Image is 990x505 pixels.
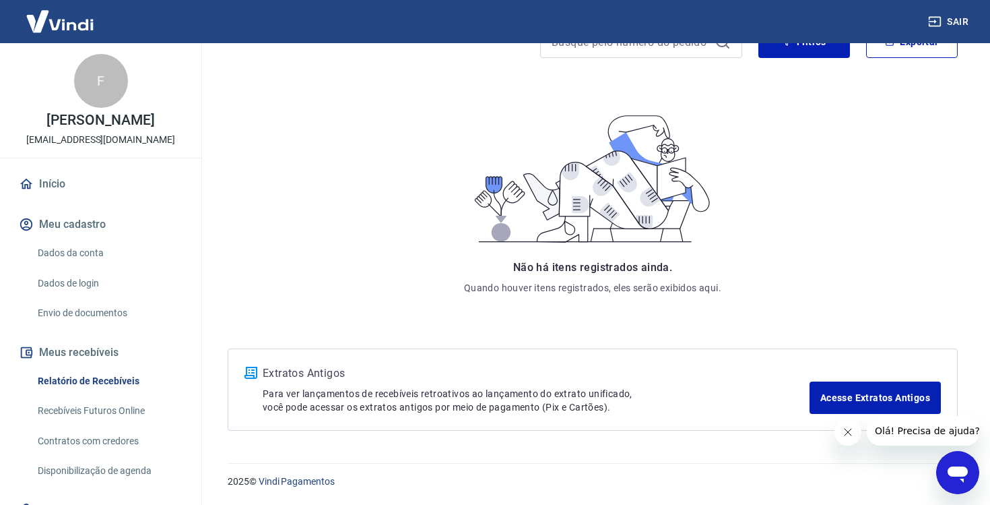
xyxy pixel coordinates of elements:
[259,476,335,487] a: Vindi Pagamentos
[32,457,185,485] a: Disponibilização de agenda
[925,9,974,34] button: Sair
[32,427,185,455] a: Contratos com credores
[867,416,979,446] iframe: Mensagem da empresa
[513,261,672,274] span: Não há itens registrados ainda.
[834,419,861,446] iframe: Fechar mensagem
[244,367,257,379] img: ícone
[32,239,185,267] a: Dados da conta
[16,210,185,239] button: Meu cadastro
[16,169,185,199] a: Início
[263,387,810,414] p: Para ver lançamentos de recebíveis retroativos ao lançamento do extrato unificado, você pode aces...
[810,382,941,414] a: Acesse Extratos Antigos
[228,475,958,489] p: 2025 ©
[32,397,185,425] a: Recebíveis Futuros Online
[32,299,185,327] a: Envio de documentos
[74,54,128,108] div: F
[936,451,979,494] iframe: Botão para abrir a janela de mensagens
[32,367,185,395] a: Relatório de Recebíveis
[32,270,185,297] a: Dados de login
[464,281,721,295] p: Quando houver itens registrados, eles serão exibidos aqui.
[26,133,175,147] p: [EMAIL_ADDRESS][DOMAIN_NAME]
[263,365,810,382] p: Extratos Antigos
[16,1,104,42] img: Vindi
[46,113,154,127] p: [PERSON_NAME]
[16,338,185,367] button: Meus recebíveis
[8,9,113,20] span: Olá! Precisa de ajuda?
